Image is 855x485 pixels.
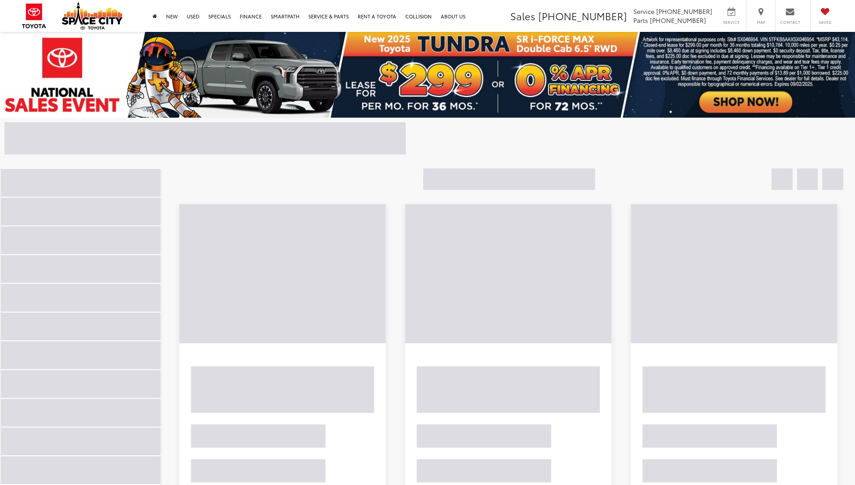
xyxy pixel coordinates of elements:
span: [PHONE_NUMBER] [538,9,627,23]
span: Service [633,7,654,16]
span: Map [751,19,771,25]
span: [PHONE_NUMBER] [650,16,706,25]
span: Contact [780,19,800,25]
span: Saved [815,19,835,25]
span: [PHONE_NUMBER] [656,7,712,16]
span: Sales [510,9,535,23]
span: Service [721,19,741,25]
span: Parts [633,16,648,25]
img: Space City Toyota [62,2,123,30]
